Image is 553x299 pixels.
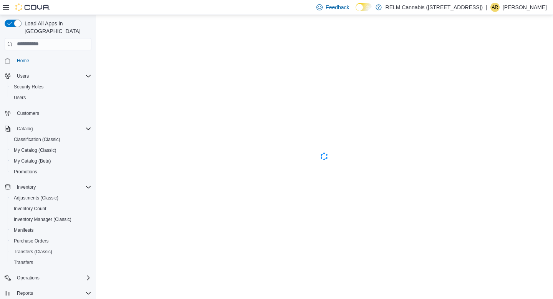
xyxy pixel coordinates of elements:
button: My Catalog (Classic) [8,145,94,156]
button: Users [8,92,94,103]
button: Inventory [14,183,39,192]
button: Users [2,71,94,81]
span: Transfers (Classic) [11,247,91,256]
a: Adjustments (Classic) [11,193,61,203]
span: Reports [17,290,33,296]
a: My Catalog (Beta) [11,156,54,166]
span: My Catalog (Classic) [11,146,91,155]
span: Users [14,95,26,101]
button: Catalog [14,124,36,133]
span: Feedback [326,3,349,11]
button: Customers [2,108,94,119]
button: Manifests [8,225,94,236]
span: Customers [14,108,91,118]
button: Inventory Count [8,203,94,214]
a: Home [14,56,32,65]
span: Reports [14,289,91,298]
span: My Catalog (Beta) [14,158,51,164]
span: Customers [17,110,39,116]
span: Security Roles [14,84,43,90]
a: Transfers [11,258,36,267]
span: Classification (Classic) [14,136,60,143]
span: Transfers [11,258,91,267]
p: [PERSON_NAME] [503,3,547,12]
a: Inventory Manager (Classic) [11,215,75,224]
span: Transfers [14,259,33,266]
span: My Catalog (Beta) [11,156,91,166]
a: Promotions [11,167,40,176]
span: Operations [17,275,40,281]
a: Transfers (Classic) [11,247,55,256]
span: Manifests [11,226,91,235]
a: Purchase Orders [11,236,52,246]
span: Adjustments (Classic) [14,195,58,201]
button: Security Roles [8,81,94,92]
span: Users [17,73,29,79]
span: Transfers (Classic) [14,249,52,255]
button: My Catalog (Beta) [8,156,94,166]
button: Inventory Manager (Classic) [8,214,94,225]
span: Purchase Orders [11,236,91,246]
button: Reports [14,289,36,298]
span: Inventory Count [14,206,46,212]
a: Users [11,93,29,102]
span: My Catalog (Classic) [14,147,56,153]
button: Operations [2,272,94,283]
span: Adjustments (Classic) [11,193,91,203]
a: Manifests [11,226,36,235]
span: Classification (Classic) [11,135,91,144]
button: Purchase Orders [8,236,94,246]
span: Security Roles [11,82,91,91]
span: Load All Apps in [GEOGRAPHIC_DATA] [22,20,91,35]
a: Customers [14,109,42,118]
span: Catalog [17,126,33,132]
input: Dark Mode [356,3,372,11]
span: Manifests [14,227,33,233]
a: Security Roles [11,82,46,91]
span: Catalog [14,124,91,133]
button: Transfers (Classic) [8,246,94,257]
span: Inventory [17,184,36,190]
button: Transfers [8,257,94,268]
button: Operations [14,273,43,282]
span: Inventory Count [11,204,91,213]
button: Promotions [8,166,94,177]
button: Users [14,71,32,81]
button: Reports [2,288,94,299]
span: Users [14,71,91,81]
a: Inventory Count [11,204,50,213]
span: Home [17,58,29,64]
span: Operations [14,273,91,282]
span: Promotions [14,169,37,175]
p: RELM Cannabis ([STREET_ADDRESS]) [386,3,483,12]
span: Home [14,56,91,65]
img: Cova [15,3,50,11]
span: Purchase Orders [14,238,49,244]
span: Inventory Manager (Classic) [14,216,71,223]
span: Inventory [14,183,91,192]
span: AR [492,3,498,12]
button: Catalog [2,123,94,134]
a: Classification (Classic) [11,135,63,144]
span: Promotions [11,167,91,176]
span: Inventory Manager (Classic) [11,215,91,224]
div: Alysha Robinson [490,3,500,12]
a: My Catalog (Classic) [11,146,60,155]
button: Adjustments (Classic) [8,193,94,203]
p: | [486,3,487,12]
button: Classification (Classic) [8,134,94,145]
span: Users [11,93,91,102]
button: Home [2,55,94,66]
button: Inventory [2,182,94,193]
